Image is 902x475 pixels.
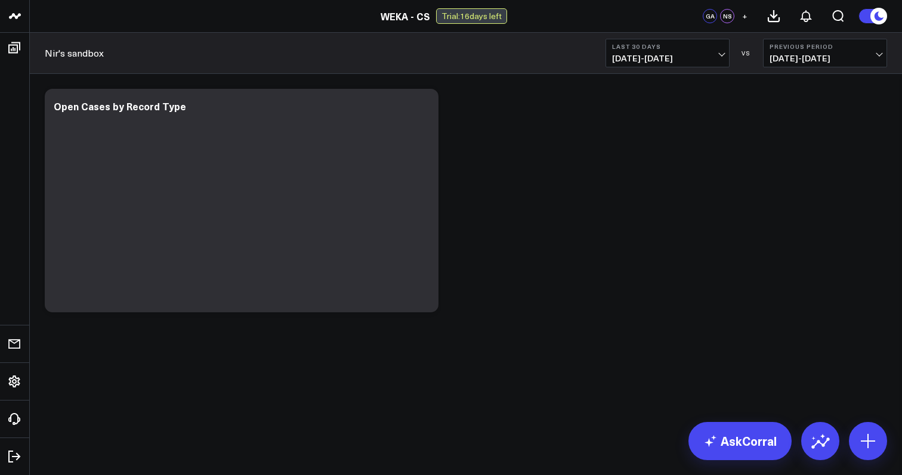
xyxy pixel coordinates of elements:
[612,54,723,63] span: [DATE] - [DATE]
[770,43,881,50] b: Previous Period
[612,43,723,50] b: Last 30 Days
[45,46,104,60] a: Nir's sandbox
[770,54,881,63] span: [DATE] - [DATE]
[606,39,730,67] button: Last 30 Days[DATE]-[DATE]
[381,10,430,23] a: WEKA - CS
[54,100,186,113] div: Open Cases by Record Type
[742,12,747,20] span: +
[737,9,752,23] button: +
[736,49,757,57] div: VS
[720,9,734,23] div: NS
[703,9,717,23] div: GA
[763,39,887,67] button: Previous Period[DATE]-[DATE]
[688,422,792,460] a: AskCorral
[436,8,507,24] div: Trial: 16 days left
